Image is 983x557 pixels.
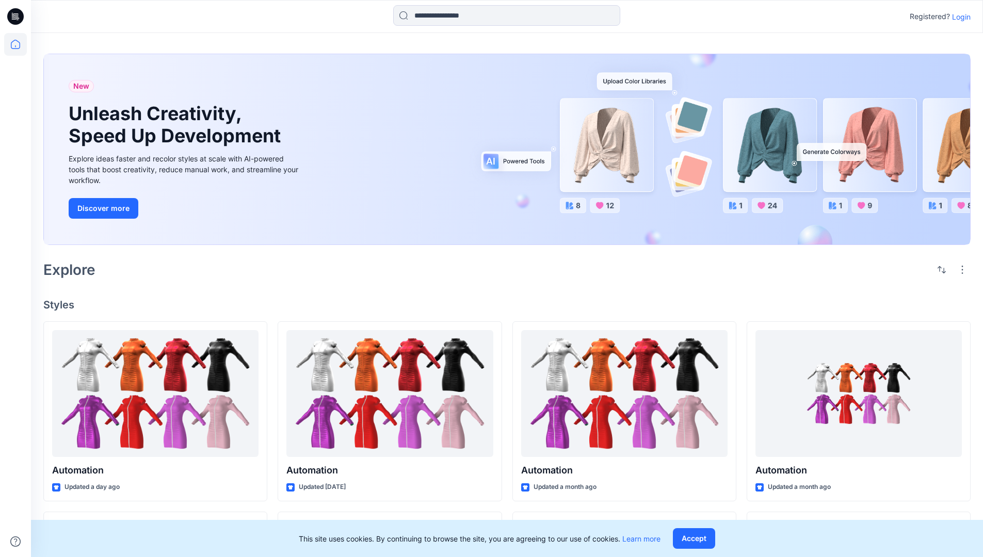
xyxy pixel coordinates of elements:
[286,330,493,457] a: Automation
[69,103,285,147] h1: Unleash Creativity, Speed Up Development
[673,528,715,549] button: Accept
[534,482,597,493] p: Updated a month ago
[521,463,728,478] p: Automation
[69,198,301,219] a: Discover more
[69,153,301,186] div: Explore ideas faster and recolor styles at scale with AI-powered tools that boost creativity, red...
[521,330,728,457] a: Automation
[43,299,971,311] h4: Styles
[299,482,346,493] p: Updated [DATE]
[52,463,259,478] p: Automation
[299,533,660,544] p: This site uses cookies. By continuing to browse the site, you are agreeing to our use of cookies.
[755,330,962,457] a: Automation
[52,330,259,457] a: Automation
[755,463,962,478] p: Automation
[286,463,493,478] p: Automation
[952,11,971,22] p: Login
[73,80,89,92] span: New
[43,261,95,278] h2: Explore
[622,534,660,543] a: Learn more
[768,482,831,493] p: Updated a month ago
[910,10,950,23] p: Registered?
[65,482,120,493] p: Updated a day ago
[69,198,138,219] button: Discover more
